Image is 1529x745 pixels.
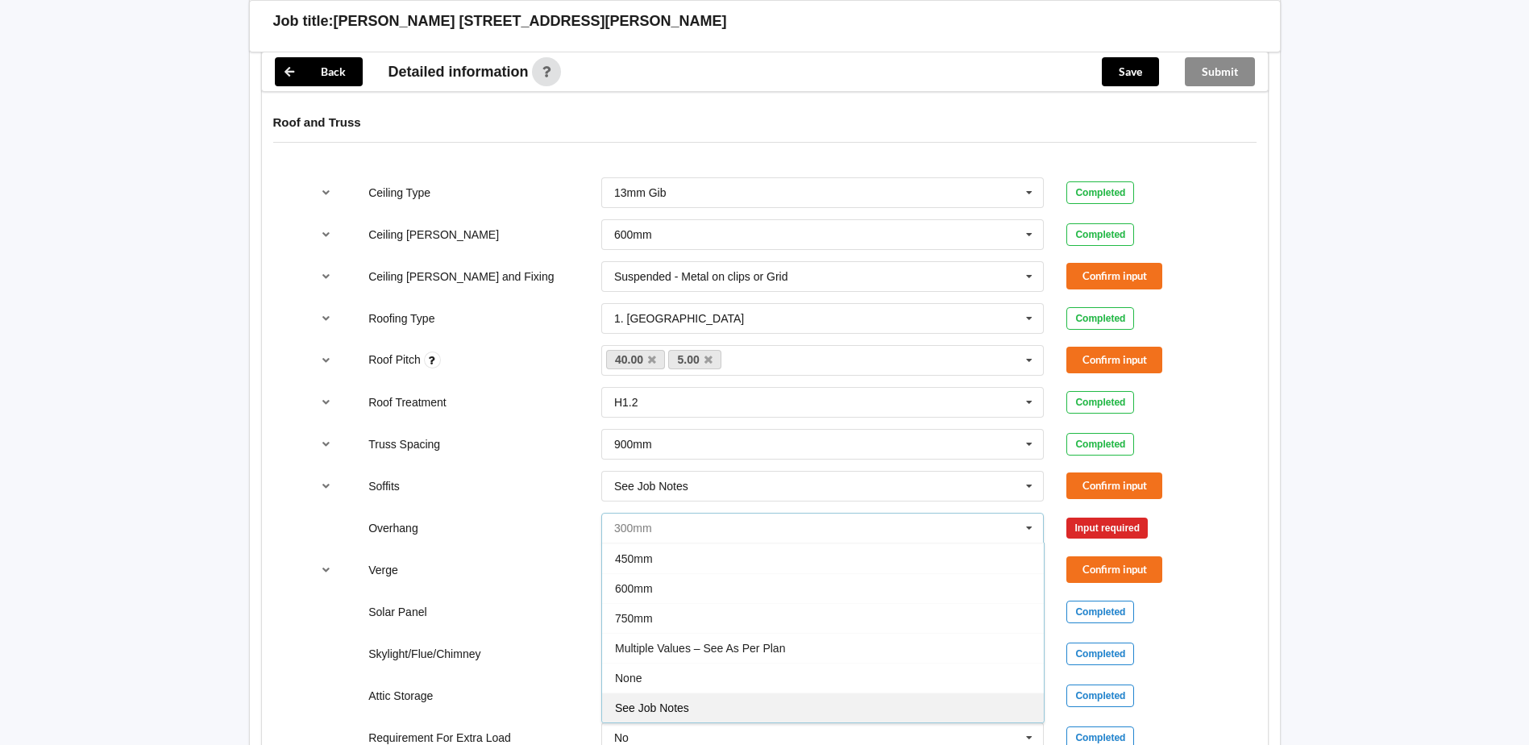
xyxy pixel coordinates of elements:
button: reference-toggle [310,556,342,585]
button: reference-toggle [310,178,342,207]
button: reference-toggle [310,430,342,459]
div: 13mm Gib [614,187,667,198]
label: Attic Storage [368,689,433,702]
div: Completed [1066,223,1134,246]
div: See Job Notes [614,481,688,492]
span: 450mm [615,552,653,565]
label: Ceiling [PERSON_NAME] and Fixing [368,270,554,283]
button: Save [1102,57,1159,86]
label: Ceiling [PERSON_NAME] [368,228,499,241]
div: 600mm [614,229,652,240]
div: 900mm [614,439,652,450]
div: Completed [1066,643,1134,665]
div: Completed [1066,391,1134,414]
button: reference-toggle [310,220,342,249]
button: Confirm input [1066,347,1162,373]
label: Requirement For Extra Load [368,731,511,744]
label: Ceiling Type [368,186,430,199]
label: Skylight/Flue/Chimney [368,647,480,660]
label: Overhang [368,522,418,535]
div: H1.2 [614,397,638,408]
div: Input required [1066,518,1148,539]
label: Roof Pitch [368,353,423,366]
h3: Job title: [273,12,334,31]
label: Solar Panel [368,606,426,618]
button: Back [275,57,363,86]
span: 600mm [615,582,653,595]
div: Completed [1066,433,1134,456]
div: Completed [1066,685,1134,707]
a: 5.00 [668,350,721,369]
span: See Job Notes [615,701,689,714]
div: Completed [1066,181,1134,204]
label: Verge [368,564,398,576]
span: Multiple Values – See As Per Plan [615,642,785,655]
button: reference-toggle [310,304,342,333]
button: Confirm input [1066,263,1162,289]
div: No [614,732,629,743]
div: Completed [1066,601,1134,623]
button: Confirm input [1066,556,1162,583]
div: Completed [1066,307,1134,330]
button: reference-toggle [310,472,342,501]
label: Roofing Type [368,312,434,325]
button: Confirm input [1066,472,1162,499]
h4: Roof and Truss [273,114,1257,130]
span: None [615,672,642,685]
button: reference-toggle [310,262,342,291]
h3: [PERSON_NAME] [STREET_ADDRESS][PERSON_NAME] [334,12,727,31]
label: Soffits [368,480,400,493]
span: Detailed information [388,65,529,79]
label: Truss Spacing [368,438,440,451]
label: Roof Treatment [368,396,447,409]
div: 1. [GEOGRAPHIC_DATA] [614,313,744,324]
div: Suspended - Metal on clips or Grid [614,271,788,282]
span: 750mm [615,612,653,625]
button: reference-toggle [310,346,342,375]
button: reference-toggle [310,388,342,417]
a: 40.00 [606,350,666,369]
